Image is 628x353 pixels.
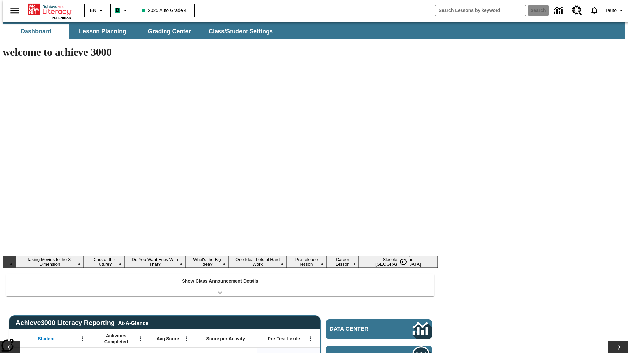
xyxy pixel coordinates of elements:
button: Slide 3 Do You Want Fries With That? [125,256,185,268]
div: Home [28,2,71,20]
span: Student [38,336,55,342]
button: Open Menu [182,334,191,344]
button: Slide 7 Career Lesson [326,256,359,268]
button: Open side menu [5,1,25,20]
button: Slide 8 Sleepless in the Animal Kingdom [359,256,438,268]
span: B [116,6,119,14]
span: 2025 Auto Grade 4 [142,7,187,14]
div: SubNavbar [3,24,279,39]
button: Slide 5 One Idea, Lots of Hard Work [229,256,287,268]
button: Grading Center [137,24,202,39]
h1: welcome to achieve 3000 [3,46,438,58]
a: Data Center [550,2,568,20]
button: Open Menu [78,334,88,344]
span: Avg Score [156,336,179,342]
a: Resource Center, Will open in new tab [568,2,586,19]
span: Achieve3000 Literacy Reporting [16,319,148,327]
span: Score per Activity [206,336,245,342]
button: Slide 2 Cars of the Future? [84,256,125,268]
div: SubNavbar [3,22,625,39]
button: Profile/Settings [603,5,628,16]
span: Data Center [330,326,391,332]
a: Notifications [586,2,603,19]
div: At-A-Glance [118,319,148,326]
button: Dashboard [3,24,69,39]
span: EN [90,7,96,14]
a: Home [28,3,71,16]
button: Slide 6 Pre-release lesson [287,256,326,268]
button: Pause [397,256,410,268]
span: Pre-Test Lexile [268,336,300,342]
div: Show Class Announcement Details [6,274,434,296]
button: Slide 1 Taking Movies to the X-Dimension [16,256,84,268]
p: Show Class Announcement Details [182,278,258,285]
span: Tauto [605,7,617,14]
button: Slide 4 What's the Big Idea? [185,256,229,268]
button: Class/Student Settings [203,24,278,39]
button: Open Menu [136,334,146,344]
div: Pause [397,256,416,268]
input: search field [435,5,526,16]
span: NJ Edition [52,16,71,20]
span: Activities Completed [95,333,138,345]
a: Data Center [326,319,432,339]
button: Lesson Planning [70,24,135,39]
button: Boost Class color is mint green. Change class color [113,5,132,16]
button: Lesson carousel, Next [608,341,628,353]
button: Language: EN, Select a language [87,5,108,16]
button: Open Menu [306,334,316,344]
